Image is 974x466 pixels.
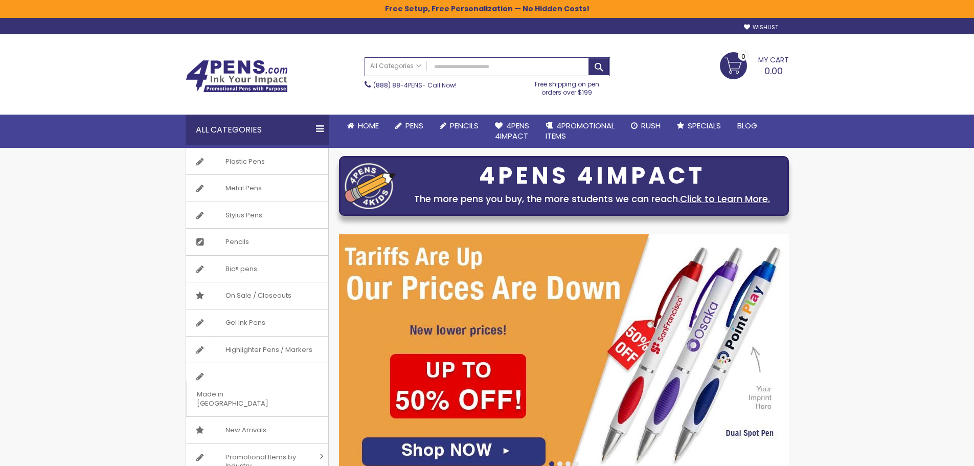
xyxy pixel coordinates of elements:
a: Bic® pens [186,256,328,282]
a: Highlighter Pens / Markers [186,337,328,363]
span: Made in [GEOGRAPHIC_DATA] [186,381,303,416]
img: four_pen_logo.png [345,163,396,209]
a: Plastic Pens [186,148,328,175]
a: Gel Ink Pens [186,309,328,336]
a: New Arrivals [186,417,328,443]
a: Pencils [432,115,487,137]
a: Rush [623,115,669,137]
span: New Arrivals [215,417,277,443]
div: The more pens you buy, the more students we can reach. [401,192,783,206]
a: On Sale / Closeouts [186,282,328,309]
div: Free shipping on pen orders over $199 [524,76,610,97]
span: 0 [741,52,745,61]
a: Home [339,115,387,137]
a: Pens [387,115,432,137]
a: (888) 88-4PENS [373,81,422,90]
span: Stylus Pens [215,202,273,229]
div: 4PENS 4IMPACT [401,165,783,187]
span: - Call Now! [373,81,457,90]
a: Stylus Pens [186,202,328,229]
a: Wishlist [744,24,778,31]
span: Blog [737,120,757,131]
span: On Sale / Closeouts [215,282,302,309]
span: Highlighter Pens / Markers [215,337,323,363]
span: 4Pens 4impact [495,120,529,141]
span: Bic® pens [215,256,267,282]
span: Pens [405,120,423,131]
span: Plastic Pens [215,148,275,175]
span: Pencils [450,120,479,131]
span: Home [358,120,379,131]
span: Gel Ink Pens [215,309,276,336]
div: All Categories [186,115,329,145]
a: Blog [729,115,765,137]
a: 0.00 0 [720,52,789,78]
a: Metal Pens [186,175,328,202]
a: Made in [GEOGRAPHIC_DATA] [186,363,328,416]
a: 4Pens4impact [487,115,537,148]
a: Click to Learn More. [680,192,770,205]
span: All Categories [370,62,421,70]
span: Pencils [215,229,259,255]
span: 0.00 [764,64,783,77]
a: Pencils [186,229,328,255]
span: Metal Pens [215,175,272,202]
img: 4Pens Custom Pens and Promotional Products [186,60,288,93]
a: Specials [669,115,729,137]
span: Specials [688,120,721,131]
a: All Categories [365,58,426,75]
a: 4PROMOTIONALITEMS [537,115,623,148]
span: 4PROMOTIONAL ITEMS [546,120,615,141]
span: Rush [641,120,661,131]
